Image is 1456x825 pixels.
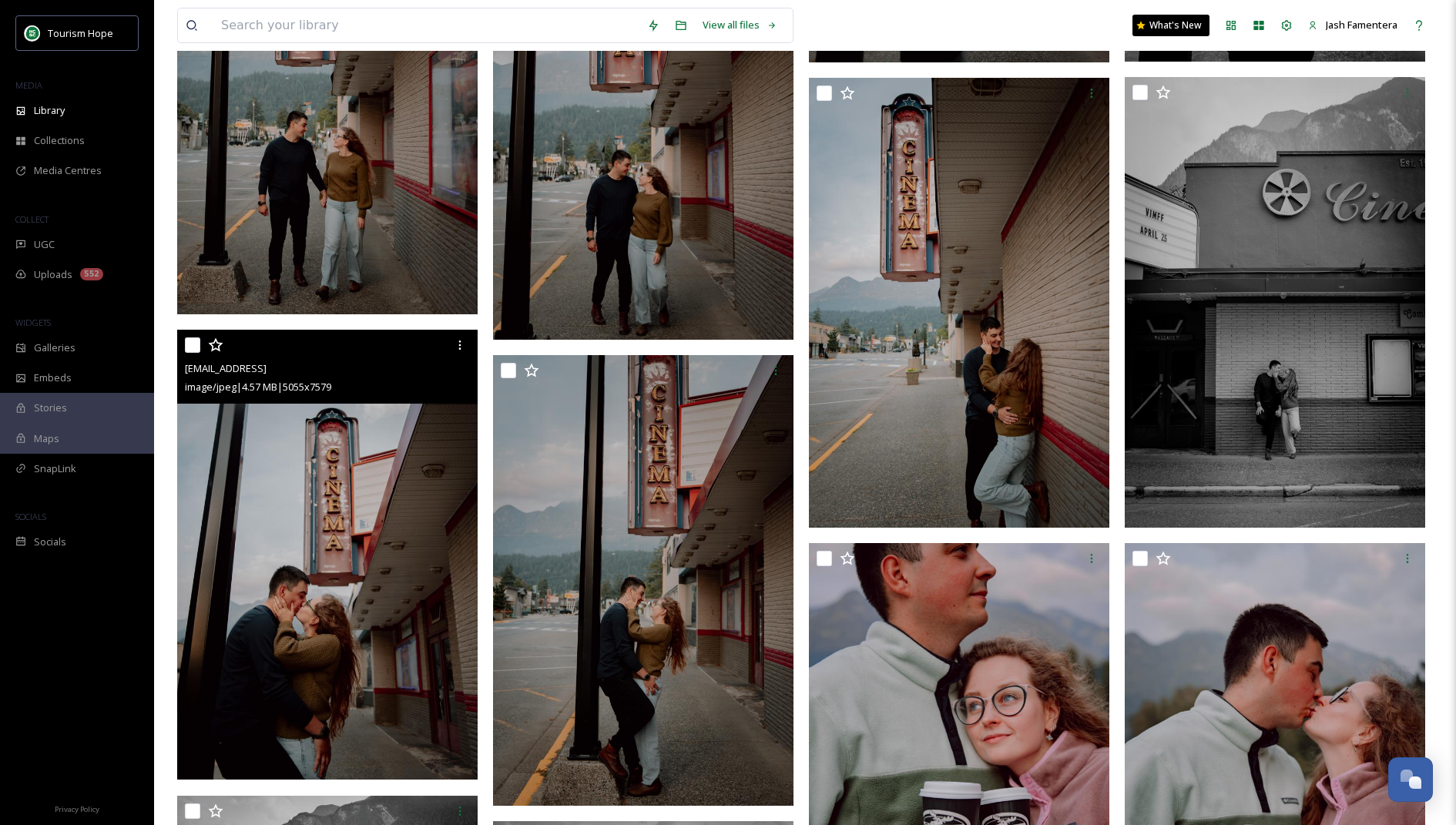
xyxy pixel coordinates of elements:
[1326,18,1397,32] span: Jash Famentera
[1125,77,1425,527] img: ext_1758055123.775883_jjbgriffin@gmail.com-016A0097-Edit.jpg
[34,340,75,355] span: Galleries
[34,535,66,549] span: Socials
[15,79,42,91] span: MEDIA
[34,133,85,148] span: Collections
[80,268,103,280] div: 552
[1388,757,1433,802] button: Open Chat
[493,355,793,805] img: ext_1758055125.944057_jjbgriffin@gmail.com-016A0119.jpg
[34,401,67,415] span: Stories
[15,213,49,225] span: COLLECT
[185,361,267,375] span: [EMAIL_ADDRESS]
[15,317,51,328] span: WIDGETS
[695,10,785,40] a: View all files
[34,431,59,446] span: Maps
[213,8,639,42] input: Search your library
[55,804,99,814] span: Privacy Policy
[34,237,55,252] span: UGC
[55,799,99,817] a: Privacy Policy
[34,103,65,118] span: Library
[34,163,102,178] span: Media Centres
[809,78,1109,528] img: ext_1758055124.431677_jjbgriffin@gmail.com-016A0106.jpg
[34,371,72,385] span: Embeds
[34,267,72,282] span: Uploads
[48,26,113,40] span: Tourism Hope
[177,330,478,780] img: ext_1758055126.999717_jjbgriffin@gmail.com-016A0150.jpg
[1132,15,1209,36] a: What's New
[25,25,40,41] img: logo.png
[15,511,46,522] span: SOCIALS
[185,380,331,394] span: image/jpeg | 4.57 MB | 5055 x 7579
[1300,10,1405,40] a: Jash Famentera
[34,461,76,476] span: SnapLink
